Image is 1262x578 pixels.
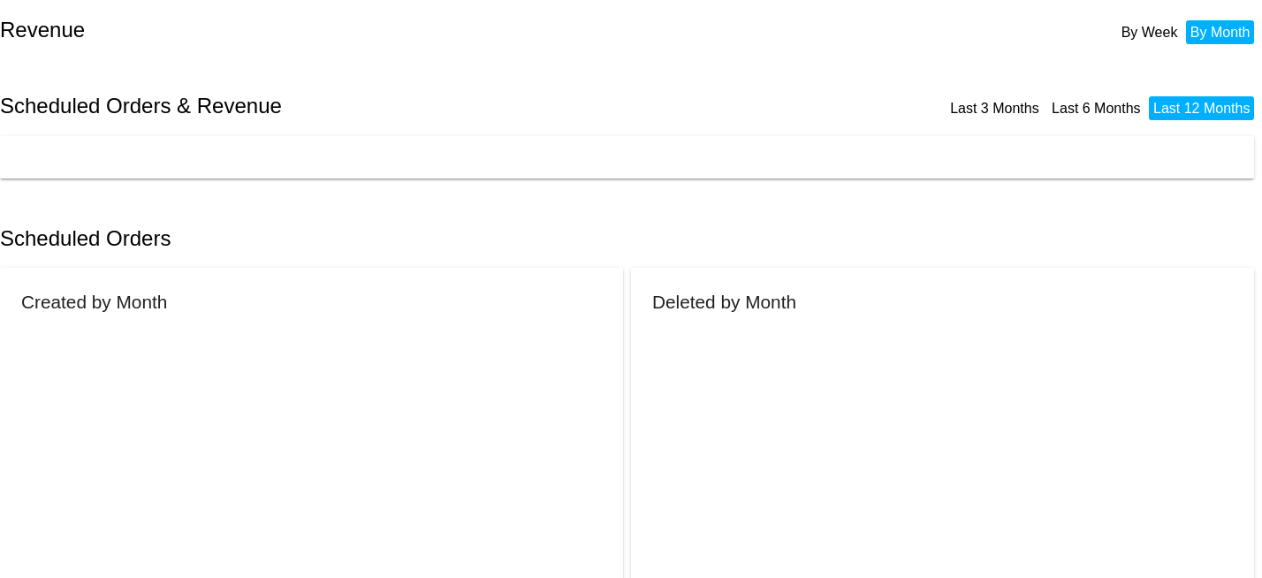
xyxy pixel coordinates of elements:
h2: Deleted by Month [652,292,796,312]
li: By Month [1186,20,1255,44]
a: Last 3 Months [950,101,1039,116]
a: Last 6 Months [1052,101,1141,116]
li: By Week [1117,20,1182,44]
a: Last 12 Months [1153,101,1250,116]
h2: Created by Month [21,292,167,312]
